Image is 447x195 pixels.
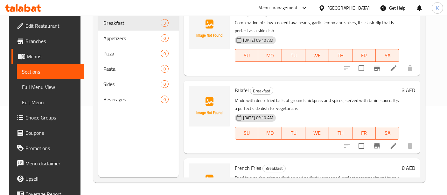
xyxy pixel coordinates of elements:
span: [DATE] 09:10 AM [241,37,276,43]
button: SA [376,127,399,140]
span: K [436,4,439,11]
span: Choice Groups [25,114,79,121]
span: Coupons [25,129,79,137]
button: FR [353,49,376,62]
button: WE [305,49,329,62]
span: Appetizers [103,34,161,42]
span: 0 [161,66,168,72]
img: Falafel [189,86,230,126]
span: 3 [161,20,168,26]
span: Breakfast [250,87,273,95]
span: Edit Restaurant [25,22,79,30]
a: Edit Menu [17,95,84,110]
div: Sides0 [98,76,179,92]
button: delete [402,61,418,76]
div: items [161,50,169,57]
a: Branches [11,33,84,49]
span: Menu disclaimer [25,160,79,167]
a: Upsell [11,171,84,186]
button: Branch-specific-item [369,138,385,154]
button: FR [353,127,376,140]
nav: Menu sections [98,13,179,110]
div: Menu-management [259,4,298,12]
h6: 8 AED [402,163,415,172]
a: Menu disclaimer [11,156,84,171]
span: Upsell [25,175,79,183]
div: items [161,34,169,42]
span: Breakfast [103,19,161,27]
span: SA [378,51,397,60]
button: MO [258,49,282,62]
span: Breakfast [263,165,285,172]
button: TH [329,49,353,62]
button: TU [282,127,305,140]
div: Pizza0 [98,46,179,61]
div: items [161,96,169,103]
span: Branches [25,37,79,45]
span: Select to update [355,139,368,153]
button: MO [258,127,282,140]
a: Promotions [11,141,84,156]
div: items [161,80,169,88]
span: [DATE] 09:10 AM [241,115,276,121]
span: Sections [22,68,79,76]
span: TH [332,128,350,138]
span: TU [284,51,303,60]
button: Branch-specific-item [369,61,385,76]
span: FR [355,51,374,60]
span: Menus [27,53,79,60]
span: 0 [161,35,168,41]
div: [GEOGRAPHIC_DATA] [328,4,370,11]
a: Edit Restaurant [11,18,84,33]
span: 0 [161,97,168,103]
button: SU [235,49,259,62]
span: French Fries [235,163,261,173]
div: Appetizers0 [98,31,179,46]
a: Full Menu View [17,79,84,95]
h6: 5 AED [402,8,415,17]
button: TU [282,49,305,62]
button: SU [235,127,259,140]
a: Sections [17,64,84,79]
span: Beverages [103,96,161,103]
div: Breakfast [262,165,286,172]
p: Combination of slow-cooked fava beans, garlic, lemon and spices, It's clasic dip that is perfect ... [235,19,399,35]
span: Pizza [103,50,161,57]
span: Full Menu View [22,83,79,91]
div: items [161,19,169,27]
div: Pasta0 [98,61,179,76]
div: Breakfast3 [98,15,179,31]
a: Edit menu item [390,64,397,72]
button: SA [376,49,399,62]
img: Foul [189,8,230,49]
a: Menus [11,49,84,64]
span: Pasta [103,65,161,73]
button: delete [402,138,418,154]
button: TH [329,127,353,140]
span: Promotions [25,144,79,152]
span: WE [308,128,326,138]
p: Fried to a golden crisp perfection and perfectly seasoned, perfect accompaniment to any meal. [235,174,399,190]
span: SU [238,51,256,60]
span: MO [261,51,279,60]
div: Beverages0 [98,92,179,107]
h6: 3 AED [402,86,415,95]
span: TU [284,128,303,138]
span: SU [238,128,256,138]
p: Made with deep-fried balls of ground chickpeas and spices, served with tahini sauce. It;s a perfe... [235,97,399,112]
button: WE [305,127,329,140]
span: WE [308,51,326,60]
span: Sides [103,80,161,88]
a: Edit menu item [390,142,397,150]
span: 0 [161,51,168,57]
span: FR [355,128,374,138]
span: Falafel [235,85,249,95]
span: 0 [161,81,168,87]
div: items [161,65,169,73]
a: Choice Groups [11,110,84,125]
span: TH [332,51,350,60]
span: SA [378,128,397,138]
span: Select to update [355,61,368,75]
